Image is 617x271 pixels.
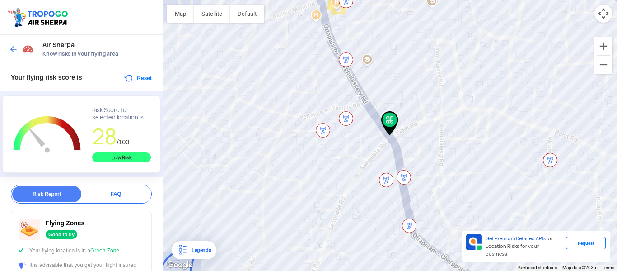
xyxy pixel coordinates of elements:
button: Zoom in [594,37,612,55]
g: Chart [9,107,85,163]
div: Legends [188,245,211,256]
img: Legends [177,245,188,256]
img: ic_arrow_back_blue.svg [9,45,18,54]
div: Request [566,237,606,249]
div: Good to fly [46,230,77,239]
span: Air Sherpa [42,41,154,48]
button: Reset [123,73,152,84]
div: Risk Score for selected location is [92,107,151,121]
div: Low Risk [92,152,151,162]
div: FAQ [81,186,150,202]
img: Premium APIs [466,234,482,250]
span: Green Zone [90,247,119,254]
span: Know risks in your flying area [42,50,154,57]
button: Zoom out [594,56,612,74]
button: Show street map [167,5,194,23]
div: Your flying location is in a [19,247,144,255]
span: Get Premium Detailed APIs [486,235,546,242]
button: Keyboard shortcuts [518,265,557,271]
span: Map data ©2025 [562,265,596,270]
span: /100 [117,138,129,146]
div: for Location Risks for your business. [482,234,566,258]
img: Google [165,259,195,271]
img: ic_tgdronemaps.svg [7,7,71,28]
a: Open this area in Google Maps (opens a new window) [165,259,195,271]
img: ic_nofly.svg [19,219,40,240]
span: Your flying risk score is [11,74,82,81]
div: Risk Report [12,186,81,202]
button: Show satellite imagery [194,5,230,23]
a: Terms [602,265,614,270]
img: Risk Scores [23,43,33,54]
span: Flying Zones [46,219,84,227]
button: Map camera controls [594,5,612,23]
span: 28 [92,122,117,151]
